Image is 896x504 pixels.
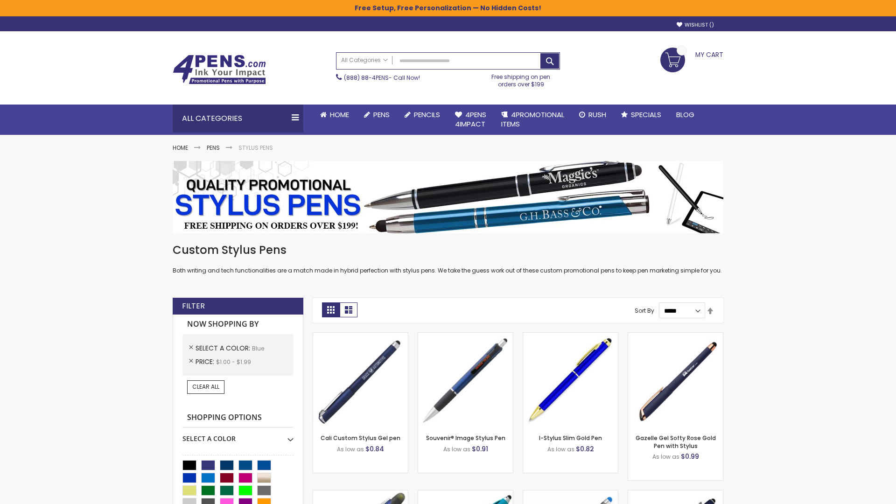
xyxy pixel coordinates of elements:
[173,161,723,233] img: Stylus Pens
[628,490,723,498] a: Custom Soft Touch® Metal Pens with Stylus-Blue
[207,144,220,152] a: Pens
[196,357,216,366] span: Price
[539,434,602,442] a: I-Stylus Slim Gold Pen
[182,408,294,428] strong: Shopping Options
[173,105,303,133] div: All Categories
[501,110,564,129] span: 4PROMOTIONAL ITEMS
[173,243,723,258] h1: Custom Stylus Pens
[187,380,224,393] a: Clear All
[341,56,388,64] span: All Categories
[182,301,205,311] strong: Filter
[418,332,513,340] a: Souvenir® Image Stylus Pen-Blue
[614,105,669,125] a: Specials
[418,490,513,498] a: Neon Stylus Highlighter-Pen Combo-Blue
[572,105,614,125] a: Rush
[523,490,618,498] a: Islander Softy Gel with Stylus - ColorJet Imprint-Blue
[455,110,486,129] span: 4Pens 4impact
[676,110,694,119] span: Blog
[576,444,594,454] span: $0.82
[238,144,273,152] strong: Stylus Pens
[669,105,702,125] a: Blog
[344,74,389,82] a: (888) 88-4PENS
[426,434,505,442] a: Souvenir® Image Stylus Pen
[448,105,494,135] a: 4Pens4impact
[252,344,264,352] span: Blue
[631,110,661,119] span: Specials
[321,434,400,442] a: Cali Custom Stylus Gel pen
[173,243,723,275] div: Both writing and tech functionalities are a match made in hybrid perfection with stylus pens. We ...
[357,105,397,125] a: Pens
[216,358,251,366] span: $1.00 - $1.99
[472,444,488,454] span: $0.91
[313,332,408,340] a: Cali Custom Stylus Gel pen-Blue
[523,333,618,427] img: I-Stylus Slim Gold-Blue
[414,110,440,119] span: Pencils
[652,453,679,461] span: As low as
[635,307,654,315] label: Sort By
[196,343,252,353] span: Select A Color
[182,427,294,443] div: Select A Color
[373,110,390,119] span: Pens
[173,144,188,152] a: Home
[628,332,723,340] a: Gazelle Gel Softy Rose Gold Pen with Stylus-Blue
[494,105,572,135] a: 4PROMOTIONALITEMS
[313,333,408,427] img: Cali Custom Stylus Gel pen-Blue
[636,434,716,449] a: Gazelle Gel Softy Rose Gold Pen with Stylus
[523,332,618,340] a: I-Stylus Slim Gold-Blue
[443,445,470,453] span: As low as
[313,105,357,125] a: Home
[677,21,714,28] a: Wishlist
[628,333,723,427] img: Gazelle Gel Softy Rose Gold Pen with Stylus-Blue
[365,444,384,454] span: $0.84
[397,105,448,125] a: Pencils
[173,55,266,84] img: 4Pens Custom Pens and Promotional Products
[322,302,340,317] strong: Grid
[313,490,408,498] a: Souvenir® Jalan Highlighter Stylus Pen Combo-Blue
[330,110,349,119] span: Home
[681,452,699,461] span: $0.99
[588,110,606,119] span: Rush
[192,383,219,391] span: Clear All
[182,315,294,334] strong: Now Shopping by
[482,70,560,88] div: Free shipping on pen orders over $199
[418,333,513,427] img: Souvenir® Image Stylus Pen-Blue
[547,445,574,453] span: As low as
[344,74,420,82] span: - Call Now!
[336,53,392,68] a: All Categories
[337,445,364,453] span: As low as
